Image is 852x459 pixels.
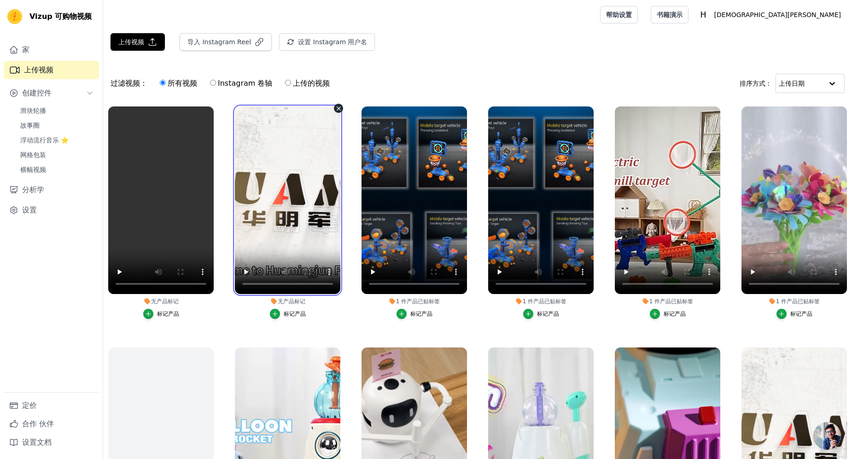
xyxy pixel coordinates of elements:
[111,33,165,51] button: 上传视频
[4,181,99,199] a: 分析学
[711,6,845,23] p: [DEMOGRAPHIC_DATA][PERSON_NAME]
[650,309,686,319] button: 标记产品
[20,165,46,174] span: 横幅视频
[776,309,812,319] button: 标记产品
[20,121,40,130] span: 故事圈
[118,37,144,47] font: 上传视频
[20,150,46,159] span: 网格包装
[15,163,99,176] a: 横幅视频
[22,184,44,195] font: 分析学
[7,9,22,24] img: 可视化
[15,148,99,161] a: 网格包装
[22,205,37,216] font: 设置
[700,10,706,19] text: H
[285,80,291,86] input: 上传的视频
[813,422,841,450] div: 开放式聊天
[397,309,432,319] button: 标记产品
[187,37,251,47] font: 导入 Instagram Reel
[284,310,306,318] div: 标记产品
[696,6,845,23] button: H [DEMOGRAPHIC_DATA][PERSON_NAME]
[396,298,440,305] font: 1 件产品已贴标签
[22,437,52,448] font: 设置文档
[15,119,99,132] a: 故事圈
[15,104,99,117] a: 滑块轮播
[143,309,179,319] button: 标记产品
[157,310,179,318] div: 标记产品
[22,418,54,430] font: 合作 伙伴
[22,88,52,99] span: 创建控件
[664,310,686,318] div: 标记产品
[20,106,46,115] span: 滑块轮播
[111,78,147,89] font: 过滤视频：
[537,310,559,318] div: 标记产品
[293,79,330,88] font: 上传的视频
[4,61,99,79] a: 上传视频
[523,298,566,305] font: 1 件产品已贴标签
[210,80,216,86] input: Instagram 卷轴
[24,65,53,76] font: 上传视频
[4,41,99,59] a: 家
[410,310,432,318] div: 标记产品
[180,33,272,51] button: 导入 Instagram Reel
[523,309,559,319] button: 标记产品
[600,6,638,24] a: 帮助设置
[4,396,99,415] a: 定价
[20,135,69,145] span: 浮动流行音乐 ⭐
[651,6,689,24] a: 书籍演示
[298,37,367,47] font: 设置 Instagram 用户名
[4,201,99,219] a: 设置
[649,298,693,305] font: 1 件产品已贴标签
[22,44,29,55] font: 家
[4,433,99,452] a: 设置文档
[790,310,812,318] div: 标记产品
[15,134,99,147] a: 浮动流行音乐 ⭐
[740,79,772,88] font: 排序方式：
[334,104,343,113] button: Video Delete
[22,400,37,411] font: 定价
[160,80,166,86] input: 所有视频
[29,11,92,22] span: Vizup 可购物视频
[270,309,306,319] button: 标记产品
[278,298,305,305] font: 无产品标记
[151,298,179,305] font: 无产品标记
[279,33,375,51] button: 设置 Instagram 用户名
[4,415,99,433] a: 合作 伙伴
[218,79,272,88] font: Instagram 卷轴
[168,79,197,88] font: 所有视频
[776,298,820,305] font: 1 件产品已贴标签
[4,84,99,102] button: 创建控件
